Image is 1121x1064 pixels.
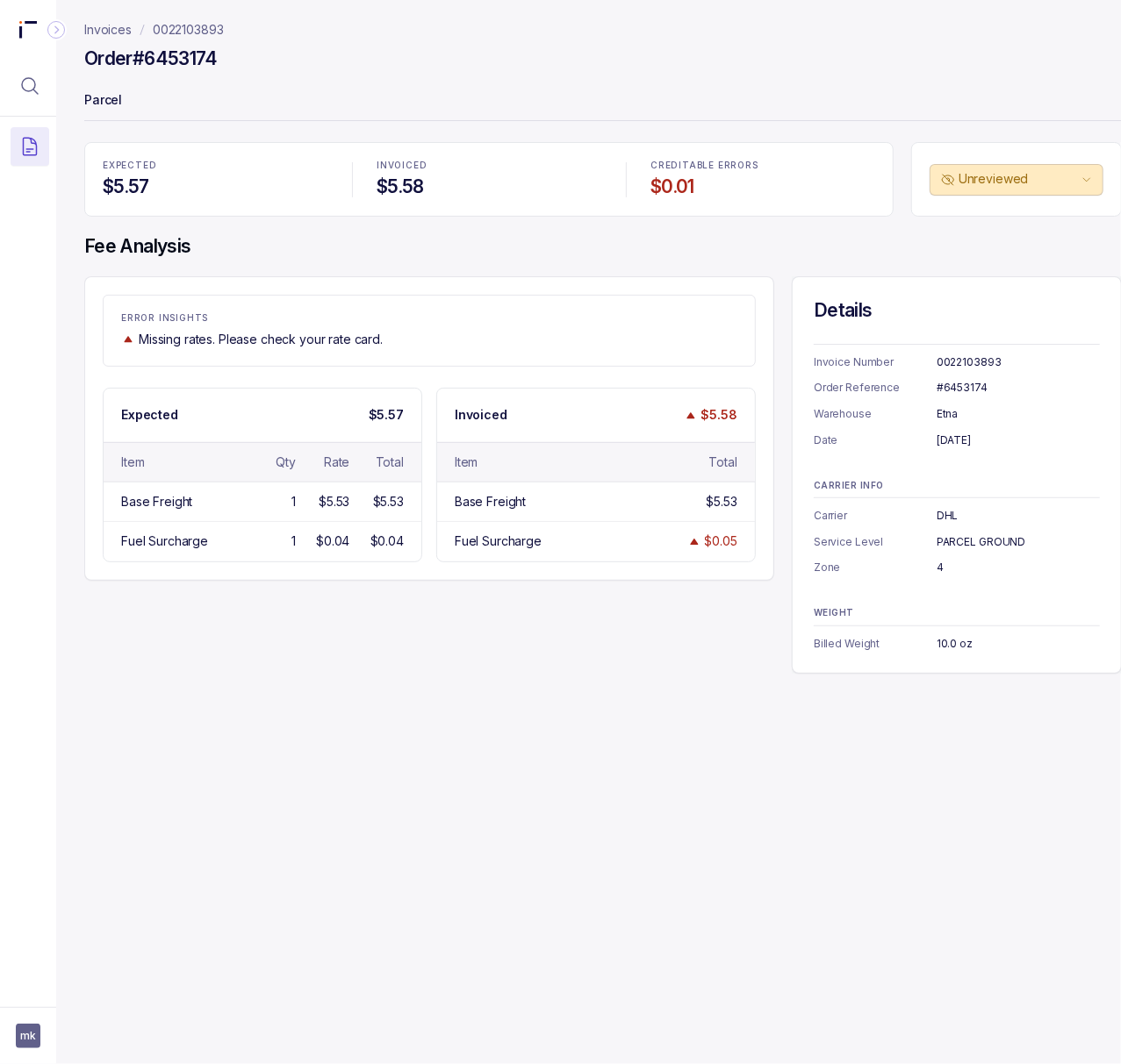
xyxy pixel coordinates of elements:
div: Item [121,453,144,471]
h4: Details [814,298,1100,323]
p: Date [814,432,937,449]
p: Carrier [814,507,937,525]
div: 1 [291,532,296,550]
img: trend image [121,332,135,346]
p: INVOICED [377,161,601,171]
p: $5.58 [701,406,737,424]
p: Invoice Number [814,353,937,371]
h4: Order #6453174 [84,46,218,71]
p: WEIGHT [814,608,1100,618]
div: $5.53 [707,493,737,511]
div: $0.04 [316,532,349,550]
p: Missing rates. Please check your rate card. [139,331,383,348]
div: Fuel Surcharge [455,532,542,550]
div: Fuel Surcharge [121,532,208,550]
p: CARRIER INFO [814,481,1100,491]
p: Invoiced [455,406,507,424]
div: [DATE] [937,432,1100,449]
div: 1 [291,493,296,511]
button: User initials [16,1024,40,1048]
p: Order Reference [814,379,937,396]
p: CREDITABLE ERRORS [650,161,875,171]
div: 10.0 oz [937,635,1100,653]
div: $0.04 [370,532,404,550]
div: #6453174 [937,379,1100,396]
p: Billed Weight [814,635,937,653]
div: Total [709,453,737,471]
a: Invoices [84,21,132,39]
button: Unreviewed [930,164,1103,196]
div: 0022103893 [937,353,1100,371]
p: Service Level [814,533,937,551]
div: $0.05 [705,532,737,550]
div: Qty [276,453,296,471]
div: Base Freight [455,493,526,511]
p: Expected [121,406,178,424]
div: Rate [324,453,349,471]
a: 0022103893 [153,21,224,39]
button: Menu Icon Button MagnifyingGlassIcon [11,67,49,105]
p: Warehouse [814,405,937,423]
div: $5.53 [319,493,349,511]
img: trend image [684,409,698,422]
div: Total [376,453,404,471]
button: Menu Icon Button DocumentTextIcon [11,127,49,166]
h4: $0.01 [650,175,875,199]
p: $5.57 [369,406,404,424]
div: Item [455,453,478,471]
div: Base Freight [121,493,192,511]
div: 4 [937,559,1100,576]
img: trend image [687,535,701,548]
nav: breadcrumb [84,21,224,39]
div: Etna [937,405,1100,423]
div: DHL [937,507,1100,525]
h4: $5.58 [377,175,601,199]
div: $5.53 [373,493,404,511]
p: Zone [814,559,937,576]
p: Unreviewed [959,170,1078,188]
div: Collapse Icon [46,19,67,40]
div: PARCEL GROUND [937,533,1100,551]
p: EXPECTED [103,161,327,171]
h4: $5.57 [103,175,327,199]
p: ERROR INSIGHTS [121,313,737,324]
